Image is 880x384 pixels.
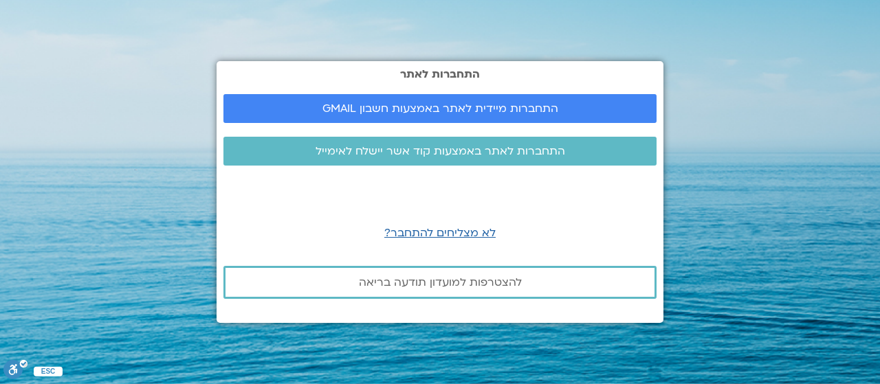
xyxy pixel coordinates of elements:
span: התחברות לאתר באמצעות קוד אשר יישלח לאימייל [316,145,565,157]
span: התחברות מיידית לאתר באמצעות חשבון GMAIL [322,102,558,115]
a: התחברות מיידית לאתר באמצעות חשבון GMAIL [223,94,657,123]
a: התחברות לאתר באמצעות קוד אשר יישלח לאימייל [223,137,657,166]
span: להצטרפות למועדון תודעה בריאה [359,276,522,289]
h2: התחברות לאתר [223,68,657,80]
a: להצטרפות למועדון תודעה בריאה [223,266,657,299]
a: לא מצליחים להתחבר? [384,225,496,240]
